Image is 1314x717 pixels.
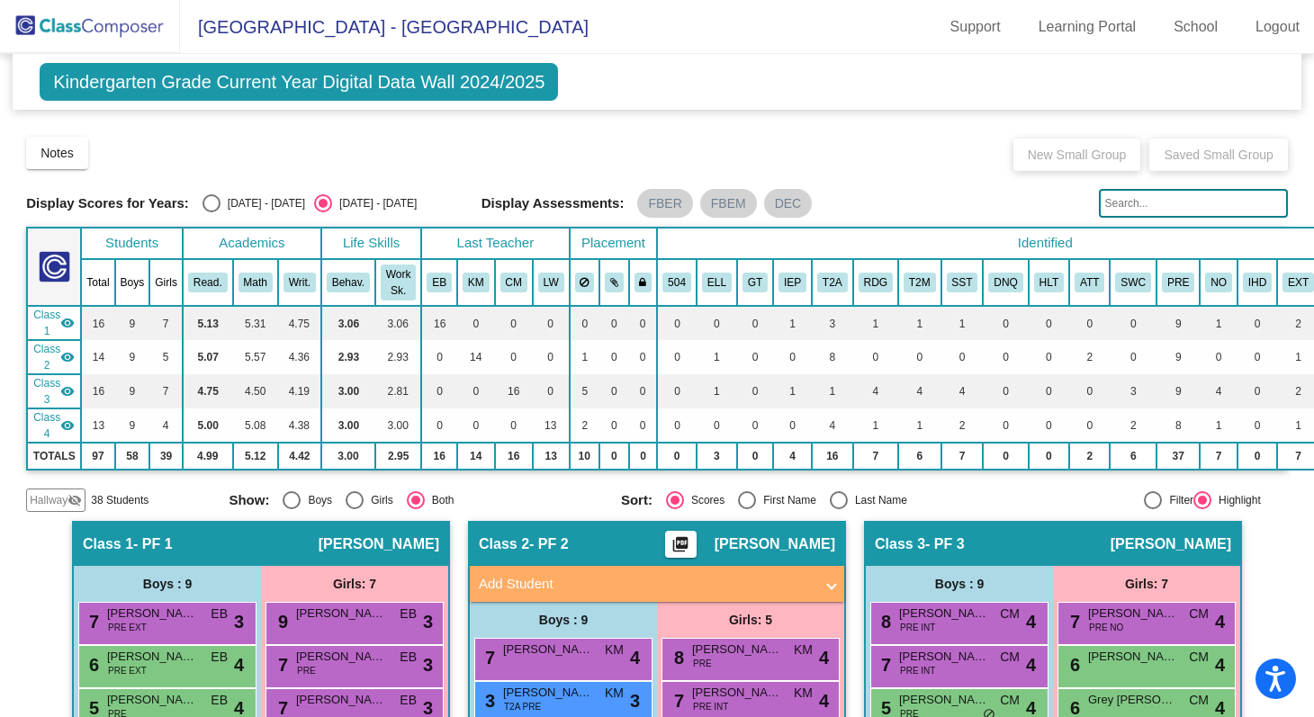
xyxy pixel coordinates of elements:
button: Read. [188,273,228,292]
td: 4.19 [278,374,321,408]
td: 7 [941,443,984,470]
td: Elizabeth Blakley - PF 1 [27,306,81,340]
td: 0 [941,340,984,374]
a: Support [936,13,1015,41]
th: Reading Improvement (2B) at some point in the 2024-25 school year [853,259,898,306]
span: KM [605,641,624,659]
td: 2.93 [321,340,375,374]
td: 4.75 [183,374,233,408]
th: Corrina Mills [495,259,533,306]
td: 9 [1156,340,1200,374]
td: 3 [812,306,853,340]
td: 0 [983,340,1028,374]
td: 16 [495,443,533,470]
td: 0 [1110,340,1156,374]
td: 0 [533,340,570,374]
td: 1 [941,306,984,340]
td: 1 [570,340,600,374]
span: 4 [1026,608,1036,635]
td: 0 [1237,443,1277,470]
th: Last Teacher [421,228,569,259]
th: Placement [570,228,658,259]
td: 0 [697,306,737,340]
td: 3.00 [375,408,421,443]
span: [GEOGRAPHIC_DATA] - [GEOGRAPHIC_DATA] [180,13,589,41]
td: 0 [1029,374,1069,408]
td: 58 [115,443,150,470]
th: Girls [149,259,183,306]
div: Boys : 9 [74,566,261,602]
span: PRE NO [1089,621,1123,634]
td: 2.95 [375,443,421,470]
td: 0 [737,374,773,408]
span: Class 1 [83,535,133,553]
a: Logout [1241,13,1314,41]
mat-icon: visibility [60,316,75,330]
td: 4 [149,408,183,443]
button: PRE [1162,273,1194,292]
mat-icon: visibility [60,350,75,364]
td: Corrina Mills - PF 3 [27,374,81,408]
td: 0 [599,374,629,408]
span: 9 [274,612,288,632]
button: Writ. [283,273,316,292]
mat-radio-group: Select an option [202,194,417,212]
span: Show: [229,492,269,508]
td: 3.06 [321,306,375,340]
td: 0 [737,408,773,443]
button: LW [538,273,564,292]
span: [PERSON_NAME] [503,641,593,659]
td: 6 [898,443,941,470]
td: 0 [1069,306,1110,340]
td: 7 [149,374,183,408]
span: Class 4 [33,409,60,442]
span: 4 [630,644,640,671]
div: Last Name [848,492,907,508]
td: 4 [898,374,941,408]
td: 0 [421,374,457,408]
td: 0 [629,340,658,374]
td: 0 [983,408,1028,443]
span: Notes [40,146,74,160]
td: 0 [421,340,457,374]
div: Girls [364,492,393,508]
th: Preschool [1156,259,1200,306]
td: 0 [1029,408,1069,443]
td: 13 [533,443,570,470]
input: Search... [1099,189,1288,218]
div: Girls: 5 [657,602,844,638]
span: PRE INT [900,621,935,634]
td: 1 [1200,408,1237,443]
span: 4 [1215,608,1225,635]
td: 0 [599,306,629,340]
td: 1 [853,408,898,443]
td: 0 [657,408,697,443]
button: EB [427,273,452,292]
div: Boys : 9 [470,602,657,638]
td: 0 [657,374,697,408]
td: 0 [1237,374,1277,408]
td: 1 [898,408,941,443]
td: 1 [1200,306,1237,340]
th: Leslie White [533,259,570,306]
span: [PERSON_NAME] [715,535,835,553]
button: Behav. [327,273,370,292]
mat-chip: FBEM [700,189,757,218]
div: Filter [1162,492,1193,508]
td: 0 [533,306,570,340]
td: 4 [941,374,984,408]
div: [DATE] - [DATE] [332,195,417,211]
td: 4.36 [278,340,321,374]
td: 0 [1237,306,1277,340]
span: Hallway [30,492,67,508]
th: English Language Learner [697,259,737,306]
td: 3 [697,443,737,470]
a: School [1159,13,1232,41]
td: 10 [570,443,600,470]
span: [PERSON_NAME] [319,535,439,553]
div: Scores [684,492,724,508]
td: 4.99 [183,443,233,470]
td: 0 [495,408,533,443]
th: Tier 2A Reading Intervention at some point in the 2024-25 school year [812,259,853,306]
div: First Name [756,492,816,508]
